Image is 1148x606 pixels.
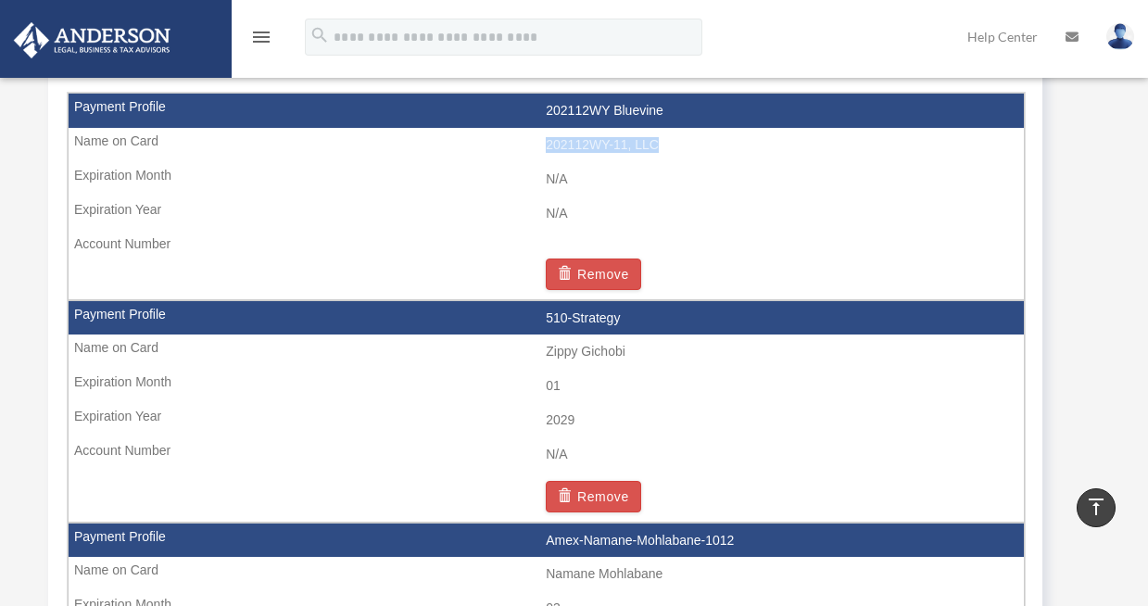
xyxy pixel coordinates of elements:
[69,524,1024,559] td: Amex-Namane-Mohlabane-1012
[250,26,272,48] i: menu
[1085,496,1107,518] i: vertical_align_top
[69,557,1024,592] td: Namane Mohlabane
[546,481,641,512] button: Remove
[69,94,1024,129] td: 202112WY Bluevine
[69,301,1024,336] td: 510-Strategy
[8,22,176,58] img: Anderson Advisors Platinum Portal
[1106,23,1134,50] img: User Pic
[69,162,1024,197] td: N/A
[69,335,1024,370] td: Zippy Gichobi
[309,25,330,45] i: search
[69,196,1024,232] td: N/A
[69,369,1024,404] td: 01
[69,403,1024,438] td: 2029
[69,128,1024,163] td: 202112WY-11, LLC
[69,437,1024,473] td: N/A
[546,259,641,290] button: Remove
[1077,488,1116,527] a: vertical_align_top
[250,32,272,48] a: menu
